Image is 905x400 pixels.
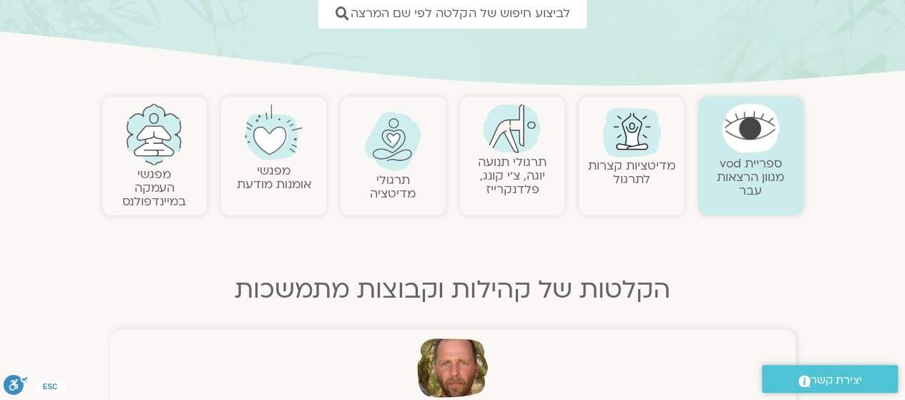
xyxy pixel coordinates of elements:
a: ספריית vodמגוון הרצאות עבר [717,155,784,199]
a: תרגולימדיטציה [370,172,416,202]
span: לביצוע חיפוש של הקלטה לפי שם המרצה [351,6,569,20]
span: יצירת קשר [811,371,862,390]
a: תרגולי תנועהיוגה, צ׳י קונג, פלדנקרייז [478,154,547,197]
a: יצירת קשר [762,365,898,393]
a: מפגשיאומנות מודעת [237,162,311,192]
a: מפגשיהעמקה במיינדפולנס [122,166,186,210]
a: מדיטציות קצרות לתרגול [588,157,675,187]
h2: הקלטות של קהילות וקבוצות מתמשכות [102,275,803,304]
